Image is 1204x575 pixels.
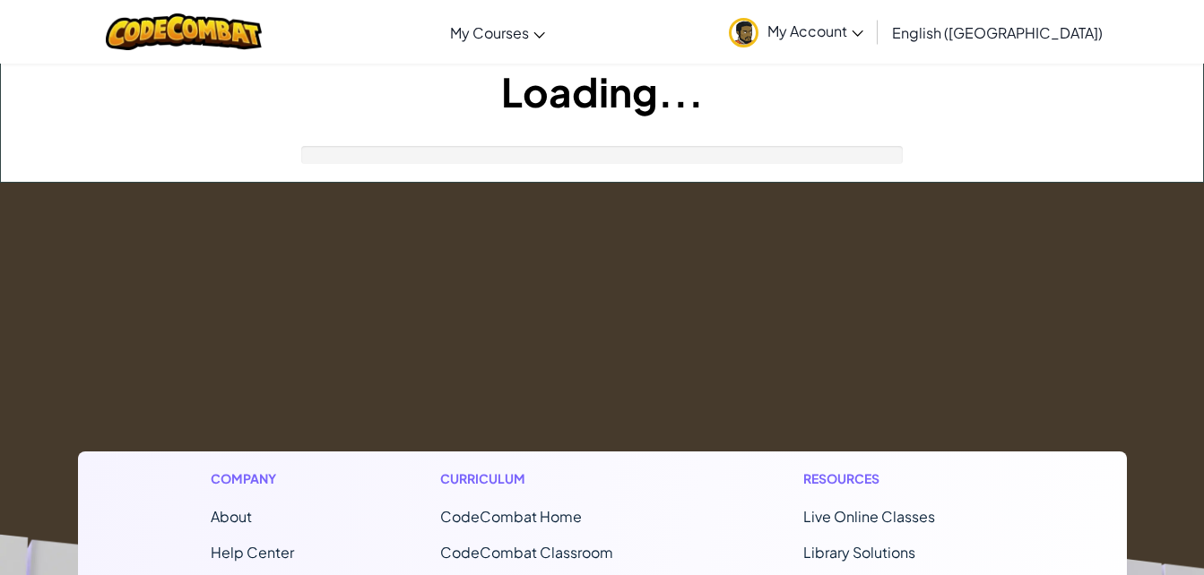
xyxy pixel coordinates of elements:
h1: Company [211,469,294,488]
a: My Account [720,4,872,60]
h1: Curriculum [440,469,657,488]
span: English ([GEOGRAPHIC_DATA]) [892,23,1103,42]
a: About [211,507,252,526]
h1: Resources [803,469,994,488]
a: English ([GEOGRAPHIC_DATA]) [883,8,1112,56]
span: My Account [767,21,863,40]
a: My Courses [441,8,554,56]
a: CodeCombat Classroom [440,543,613,562]
h1: Loading... [1,64,1203,119]
img: avatar [729,18,758,47]
span: My Courses [450,23,529,42]
a: Live Online Classes [803,507,935,526]
img: CodeCombat logo [106,13,263,50]
a: Help Center [211,543,294,562]
a: Library Solutions [803,543,915,562]
span: CodeCombat Home [440,507,582,526]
